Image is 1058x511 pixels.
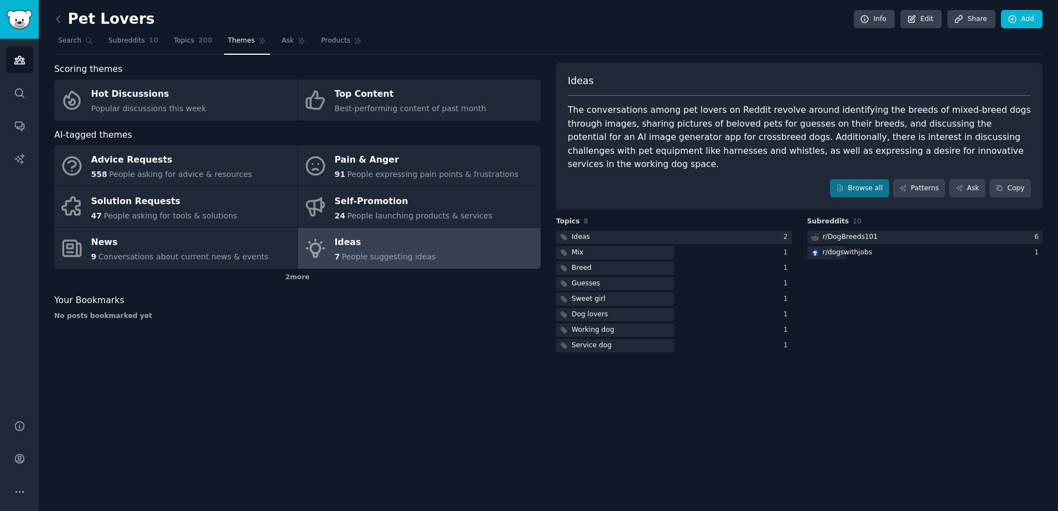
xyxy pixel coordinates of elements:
span: Best-performing content of past month [335,104,486,113]
div: Self-Promotion [335,192,492,210]
span: 7 [335,252,340,261]
div: No posts bookmarked yet [54,311,541,321]
a: Info [854,10,895,29]
a: Ideas7People suggesting ideas [298,228,541,269]
a: Edit [900,10,942,29]
img: dogswithjobs [811,249,819,257]
div: 1 [784,294,792,304]
span: Search [58,36,81,46]
a: Ask [949,179,986,198]
a: Pain & Anger91People expressing pain points & frustrations [298,145,541,186]
div: Service dog [572,341,611,351]
span: 200 [198,36,212,46]
div: Working dog [572,325,614,335]
span: 91 [335,170,345,179]
div: Pain & Anger [335,152,519,169]
span: Topics [556,217,580,227]
a: Dog lovers1 [556,308,792,322]
div: 1 [784,341,792,351]
div: Hot Discussions [91,86,206,103]
div: 1 [784,248,792,258]
div: 1 [784,310,792,320]
button: Copy [989,179,1031,198]
span: 47 [91,211,102,220]
img: GummySearch logo [7,10,32,29]
div: Mix [572,248,583,258]
a: Solution Requests47People asking for tools & solutions [54,187,297,228]
span: People expressing pain points & frustrations [347,170,518,179]
a: Sweet girl1 [556,293,792,306]
div: 2 [784,232,792,242]
a: Ask [278,32,309,55]
span: Your Bookmarks [54,294,125,307]
div: Top Content [335,86,486,103]
div: 1 [784,263,792,273]
a: Guesses1 [556,277,792,291]
a: Ideas2 [556,231,792,244]
a: Hot DiscussionsPopular discussions this week [54,80,297,121]
div: Ideas [572,232,590,242]
div: Solution Requests [91,192,237,210]
span: 10 [149,36,158,46]
span: 8 [584,217,588,225]
span: Popular discussions this week [91,104,206,113]
a: Search [54,32,97,55]
a: Top ContentBest-performing content of past month [298,80,541,121]
a: dogswithjobsr/dogswithjobs1 [807,246,1043,260]
a: Products [317,32,366,55]
div: Dog lovers [572,310,608,320]
a: Working dog1 [556,324,792,337]
div: 1 [784,325,792,335]
div: 6 [1034,232,1043,242]
div: The conversations among pet lovers on Reddit revolve around identifying the breeds of mixed-breed... [568,103,1031,171]
div: 1 [1034,248,1043,258]
span: Topics [174,36,194,46]
a: Self-Promotion24People launching products & services [298,187,541,228]
a: Themes [224,32,271,55]
span: Subreddits [108,36,145,46]
a: r/DogBreeds1016 [807,231,1043,244]
div: r/ DogBreeds101 [823,232,878,242]
a: Share [947,10,995,29]
span: 10 [853,217,862,225]
a: Breed1 [556,262,792,275]
a: Service dog1 [556,339,792,353]
div: Sweet girl [572,294,605,304]
a: Patterns [893,179,945,198]
a: Add [1001,10,1043,29]
span: 24 [335,211,345,220]
div: r/ dogswithjobs [823,248,873,258]
a: Topics200 [170,32,216,55]
a: Subreddits10 [105,32,162,55]
span: Conversations about current news & events [98,252,268,261]
a: Mix1 [556,246,792,260]
span: Products [321,36,350,46]
div: 2 more [54,269,541,286]
span: People suggesting ideas [342,252,436,261]
a: News9Conversations about current news & events [54,228,297,269]
span: AI-tagged themes [54,128,132,142]
span: Subreddits [807,217,849,227]
div: Ideas [335,234,436,252]
div: Breed [572,263,592,273]
span: Ask [282,36,294,46]
a: Browse all [830,179,889,198]
span: 558 [91,170,107,179]
span: People asking for tools & solutions [103,211,237,220]
div: 1 [784,279,792,289]
span: Ideas [568,74,594,88]
span: Scoring themes [54,62,122,76]
span: People asking for advice & resources [109,170,252,179]
a: Advice Requests558People asking for advice & resources [54,145,297,186]
div: Guesses [572,279,600,289]
span: 9 [91,252,97,261]
span: Themes [228,36,255,46]
span: People launching products & services [347,211,492,220]
h2: Pet Lovers [54,11,154,28]
div: News [91,234,269,252]
div: Advice Requests [91,152,252,169]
